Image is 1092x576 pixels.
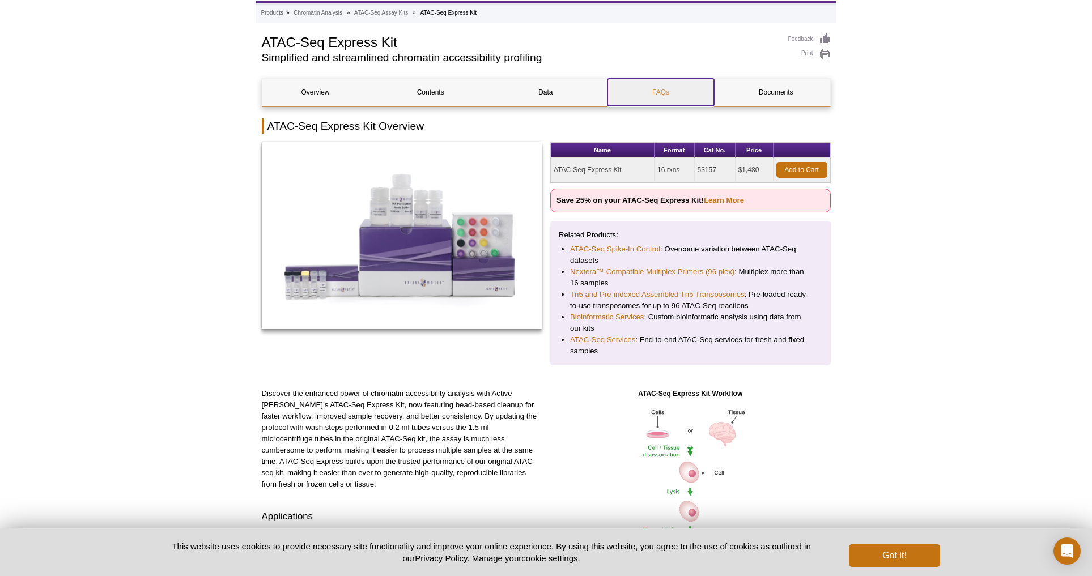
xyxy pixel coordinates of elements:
a: ATAC-Seq Spike-In Control [570,244,660,255]
a: Overview [262,79,369,106]
a: ATAC-Seq Services [570,334,635,345]
li: Genome-wide chromatin accessibility mapping [281,526,531,537]
td: ATAC-Seq Express Kit [551,158,655,182]
li: » [413,10,416,16]
a: Feedback [788,33,831,45]
li: : Multiplex more than 16 samples [570,266,811,289]
strong: ATAC-Seq Express Kit Workflow [638,390,742,398]
p: Related Products: [559,229,822,241]
div: Open Intercom Messenger [1053,537,1081,565]
a: Documents [723,79,829,106]
img: ATAC-Seq Express Kit [262,142,542,329]
p: This website uses cookies to provide necessary site functionality and improve your online experie... [152,540,831,564]
a: Bioinformatic Services [570,312,644,323]
th: Format [655,143,695,158]
a: Data [492,79,599,106]
li: : Overcome variation between ATAC-Seq datasets [570,244,811,266]
th: Name [551,143,655,158]
button: cookie settings [521,553,577,563]
td: 53157 [695,158,736,182]
li: : End-to-end ATAC-Seq services for fresh and fixed samples [570,334,811,357]
th: Price [736,143,774,158]
h2: Simplified and streamlined chromatin accessibility profiling [262,53,777,63]
a: Contents [377,79,484,106]
td: $1,480 [736,158,774,182]
h3: Applications [262,510,542,523]
a: FAQs [607,79,714,106]
a: Nextera™-Compatible Multiplex Primers (96 plex) [570,266,734,278]
td: 16 rxns [655,158,695,182]
h2: ATAC-Seq Express Kit Overview [262,118,831,134]
li: : Custom bioinformatic analysis using data from our kits [570,312,811,334]
h1: ATAC-Seq Express Kit [262,33,777,50]
th: Cat No. [695,143,736,158]
a: Learn More [704,196,744,204]
a: Privacy Policy [415,553,467,563]
li: » [286,10,290,16]
a: Tn5 and Pre-indexed Assembled Tn5 Transposomes [570,289,745,300]
li: » [347,10,350,16]
strong: Save 25% on your ATAC-Seq Express Kit! [556,196,744,204]
a: Add to Cart [776,162,827,178]
p: Discover the enhanced power of chromatin accessibility analysis with Active [PERSON_NAME]’s ATAC-... [262,388,542,490]
a: ATAC-Seq Assay Kits [354,8,408,18]
li: : Pre-loaded ready-to-use transposomes for up to 96 ATAC-Seq reactions [570,289,811,312]
button: Got it! [849,544,940,567]
a: Print [788,48,831,61]
a: Chromatin Analysis [294,8,342,18]
li: ATAC-Seq Express Kit [420,10,477,16]
a: Products [261,8,283,18]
